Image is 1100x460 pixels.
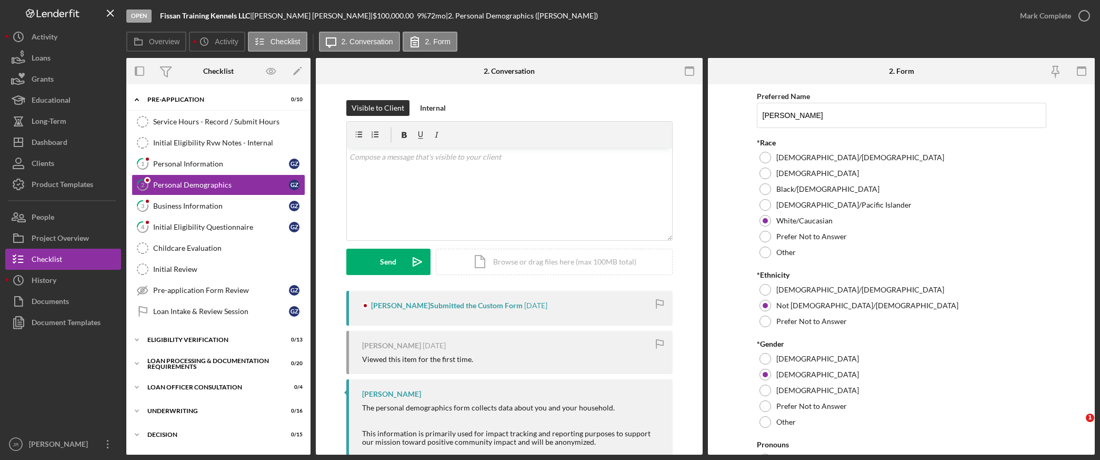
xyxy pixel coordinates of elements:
[1020,5,1071,26] div: Mark Complete
[189,32,245,52] button: Activity
[342,37,393,46] label: 2. Conversation
[5,132,121,153] button: Dashboard
[132,153,305,174] a: 1Personal InformationGZ
[5,111,121,132] button: Long-Term
[271,37,301,46] label: Checklist
[248,32,307,52] button: Checklist
[147,96,276,103] div: Pre-Application
[776,317,847,326] label: Prefer Not to Answer
[362,404,662,412] div: The personal demographics form collects data about you and your household.
[252,12,373,20] div: [PERSON_NAME] [PERSON_NAME] |
[132,301,305,322] a: Loan Intake & Review SessionGZ
[132,217,305,238] a: 4Initial Eligibility QuestionnaireGZ
[524,301,547,310] time: 2025-07-23 16:44
[1009,5,1095,26] button: Mark Complete
[776,286,944,294] label: [DEMOGRAPHIC_DATA]/[DEMOGRAPHIC_DATA]
[284,360,303,367] div: 0 / 20
[427,12,446,20] div: 72 mo
[32,111,66,134] div: Long-Term
[319,32,400,52] button: 2. Conversation
[13,442,19,447] text: JR
[446,12,598,20] div: | 2. Personal Demographics ([PERSON_NAME])
[289,222,299,232] div: G Z
[5,291,121,312] button: Documents
[149,37,179,46] label: Overview
[5,228,121,249] button: Project Overview
[5,174,121,195] button: Product Templates
[5,312,121,333] a: Document Templates
[153,244,305,252] div: Childcare Evaluation
[757,92,810,101] label: Preferred Name
[362,341,421,350] div: [PERSON_NAME]
[147,432,276,438] div: Decision
[5,153,121,174] a: Clients
[32,249,62,272] div: Checklist
[5,90,121,111] a: Educational
[1064,414,1089,439] iframe: Intercom live chat
[32,47,51,71] div: Loans
[289,285,299,296] div: G Z
[1086,414,1094,422] span: 1
[32,153,54,177] div: Clients
[153,286,289,295] div: Pre-application Form Review
[32,291,69,315] div: Documents
[153,307,289,316] div: Loan Intake & Review Session
[132,259,305,280] a: Initial Review
[153,139,305,147] div: Initial Eligibility Rvw Notes - Internal
[153,265,305,273] div: Initial Review
[415,100,451,116] button: Internal
[284,408,303,414] div: 0 / 16
[160,12,252,20] div: |
[153,202,289,210] div: Business Information
[284,384,303,390] div: 0 / 4
[203,67,234,75] div: Checklist
[403,32,457,52] button: 2. Form
[776,386,859,395] label: [DEMOGRAPHIC_DATA]
[284,96,303,103] div: 0 / 10
[417,12,427,20] div: 9 %
[425,37,451,46] label: 2. Form
[32,132,67,155] div: Dashboard
[776,301,958,310] label: Not [DEMOGRAPHIC_DATA]/[DEMOGRAPHIC_DATA]
[147,358,276,370] div: Loan Processing & Documentation Requirements
[284,432,303,438] div: 0 / 15
[153,160,289,168] div: Personal Information
[352,100,404,116] div: Visible to Client
[346,100,409,116] button: Visible to Client
[373,12,417,20] div: $100,000.00
[141,223,145,230] tspan: 4
[32,26,57,50] div: Activity
[5,249,121,270] button: Checklist
[776,355,859,363] label: [DEMOGRAPHIC_DATA]
[160,11,250,20] b: Fissan Training Kennels LLC
[26,434,95,457] div: [PERSON_NAME]
[5,207,121,228] button: People
[32,312,101,336] div: Document Templates
[32,90,71,113] div: Educational
[776,232,847,241] label: Prefer Not to Answer
[132,280,305,301] a: Pre-application Form ReviewGZ
[776,248,796,257] label: Other
[380,249,396,275] div: Send
[32,228,89,251] div: Project Overview
[132,238,305,259] a: Childcare Evaluation
[132,174,305,195] a: 2Personal DemographicsGZ
[147,408,276,414] div: Underwriting
[32,68,54,92] div: Grants
[757,340,1046,348] div: *Gender
[5,47,121,68] a: Loans
[776,201,912,209] label: [DEMOGRAPHIC_DATA]/Pacific Islander
[5,26,121,47] button: Activity
[289,201,299,211] div: G Z
[284,337,303,343] div: 0 / 13
[132,111,305,132] a: Service Hours - Record / Submit Hours
[141,160,144,167] tspan: 1
[215,37,238,46] label: Activity
[776,370,859,379] label: [DEMOGRAPHIC_DATA]
[776,185,879,193] label: Black/[DEMOGRAPHIC_DATA]
[423,341,446,350] time: 2025-07-23 16:41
